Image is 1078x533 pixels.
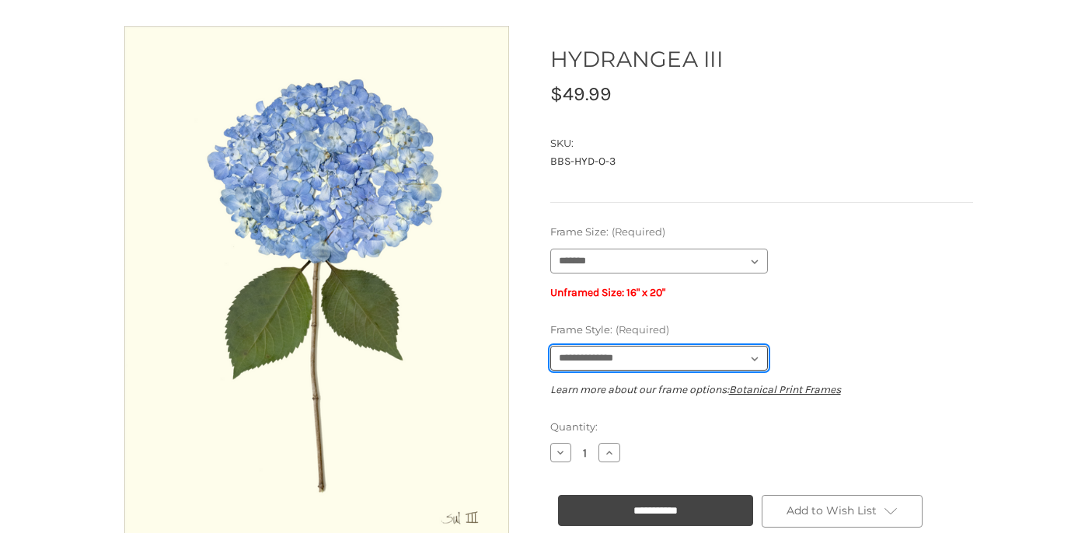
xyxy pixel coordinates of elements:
h1: HYDRANGEA III [550,43,973,75]
small: (Required) [612,225,665,238]
p: Unframed Size: 16" x 20" [550,284,973,301]
p: Learn more about our frame options: [550,381,973,398]
dd: BBS-HYD-O-3 [550,153,973,169]
label: Frame Size: [550,225,973,240]
span: $49.99 [550,82,612,105]
label: Frame Style: [550,322,973,338]
label: Quantity: [550,420,973,435]
dt: SKU: [550,136,969,152]
a: Botanical Print Frames [729,383,841,396]
a: Add to Wish List [762,495,923,528]
small: (Required) [616,323,669,336]
span: Add to Wish List [787,503,877,517]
